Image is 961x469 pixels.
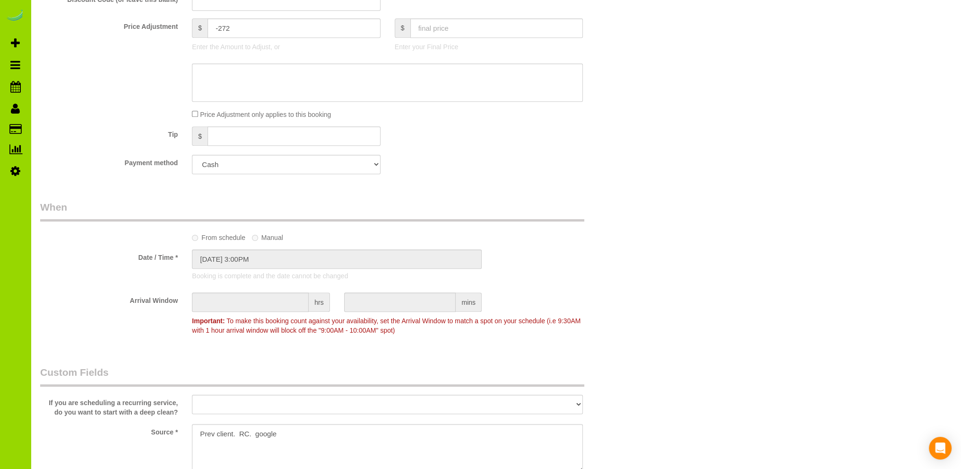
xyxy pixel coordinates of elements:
[33,18,185,31] label: Price Adjustment
[929,437,952,460] div: Open Intercom Messenger
[252,235,258,241] input: Manual
[192,235,198,241] input: From schedule
[33,395,185,417] label: If you are scheduling a recurring service, do you want to start with a deep clean?
[6,9,25,23] img: Automaid Logo
[33,249,185,262] label: Date / Time *
[40,200,584,221] legend: When
[200,111,331,118] span: Price Adjustment only applies to this booking
[456,292,482,312] span: mins
[192,249,482,269] input: MM/DD/YYYY HH:MM
[33,155,185,168] label: Payment method
[192,42,380,52] p: Enter the Amount to Adjust, or
[252,230,283,242] label: Manual
[395,18,410,38] span: $
[192,317,225,325] strong: Important:
[192,126,208,146] span: $
[395,42,583,52] p: Enter your Final Price
[192,271,583,281] p: Booking is complete and the date cannot be changed
[192,18,208,38] span: $
[309,292,329,312] span: hrs
[192,230,245,242] label: From schedule
[33,292,185,305] label: Arrival Window
[33,126,185,139] label: Tip
[192,317,580,334] span: To make this booking count against your availability, set the Arrival Window to match a spot on y...
[33,424,185,437] label: Source *
[410,18,583,38] input: final price
[40,365,584,387] legend: Custom Fields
